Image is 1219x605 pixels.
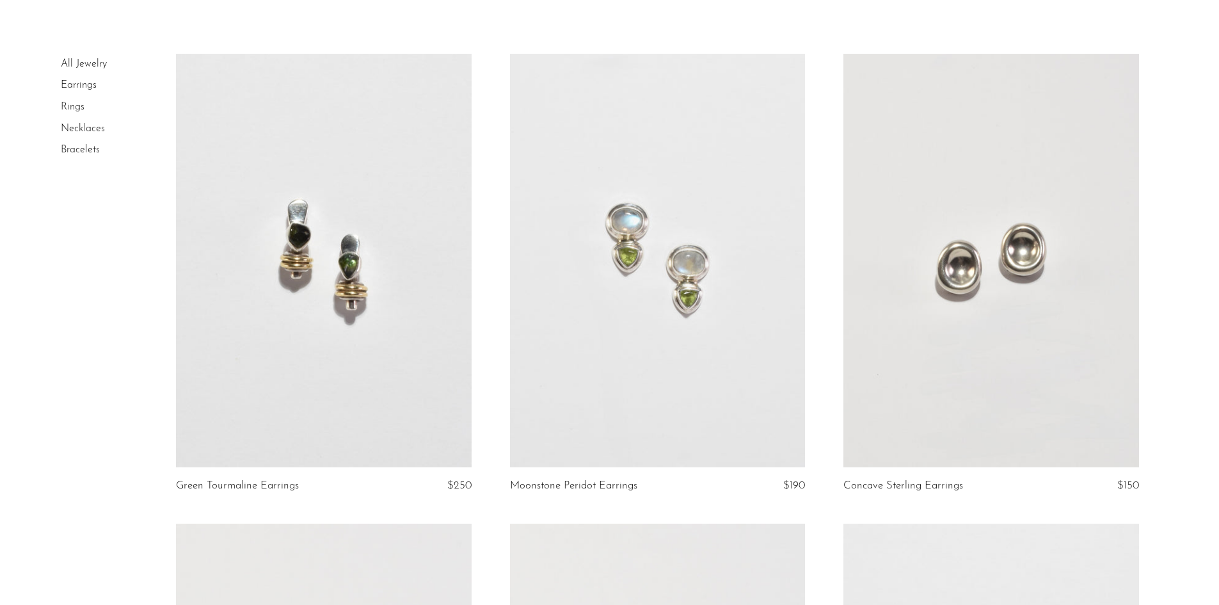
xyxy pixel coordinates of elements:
a: Earrings [61,80,97,90]
a: Concave Sterling Earrings [843,480,963,492]
a: Green Tourmaline Earrings [176,480,299,492]
a: Bracelets [61,145,100,155]
span: $250 [447,480,472,491]
a: Rings [61,102,84,112]
span: $150 [1117,480,1139,491]
span: $190 [783,480,805,491]
a: Necklaces [61,124,105,134]
a: All Jewelry [61,59,107,69]
a: Moonstone Peridot Earrings [510,480,637,492]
